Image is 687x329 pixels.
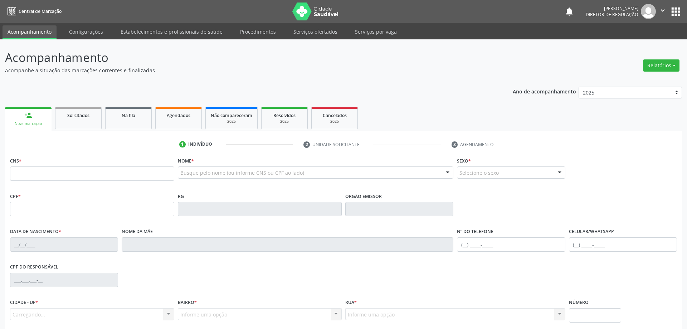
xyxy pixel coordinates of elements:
[10,226,61,237] label: Data de nascimento
[211,119,252,124] div: 2025
[457,237,565,252] input: (__) _____-_____
[167,112,190,118] span: Agendados
[569,297,589,308] label: Número
[643,59,679,72] button: Relatórios
[10,191,21,202] label: CPF
[564,6,574,16] button: notifications
[188,141,212,147] div: Indivíduo
[122,226,153,237] label: Nome da mãe
[267,119,302,124] div: 2025
[19,8,62,14] span: Central de Marcação
[67,112,89,118] span: Solicitados
[586,5,638,11] div: [PERSON_NAME]
[116,25,228,38] a: Estabelecimentos e profissionais de saúde
[459,169,499,176] span: Selecione o sexo
[656,4,669,19] button: 
[273,112,296,118] span: Resolvidos
[122,112,135,118] span: Na fila
[5,49,479,67] p: Acompanhamento
[659,6,667,14] i: 
[64,25,108,38] a: Configurações
[669,5,682,18] button: apps
[211,112,252,118] span: Não compareceram
[345,297,357,308] label: Rua
[323,112,347,118] span: Cancelados
[317,119,352,124] div: 2025
[10,273,118,287] input: ___.___.___-__
[10,262,58,273] label: CPF do responsável
[10,121,47,126] div: Nova marcação
[457,226,493,237] label: Nº do Telefone
[288,25,342,38] a: Serviços ofertados
[5,67,479,74] p: Acompanhe a situação das marcações correntes e finalizadas
[569,237,677,252] input: (__) _____-_____
[569,226,614,237] label: Celular/WhatsApp
[180,169,304,176] span: Busque pelo nome (ou informe CNS ou CPF ao lado)
[235,25,281,38] a: Procedimentos
[350,25,402,38] a: Serviços por vaga
[10,237,118,252] input: __/__/____
[457,155,471,166] label: Sexo
[345,191,382,202] label: Órgão emissor
[178,191,184,202] label: RG
[641,4,656,19] img: img
[586,11,638,18] span: Diretor de regulação
[179,141,186,147] div: 1
[10,155,21,166] label: CNS
[24,111,32,119] div: person_add
[3,25,57,39] a: Acompanhamento
[178,155,194,166] label: Nome
[513,87,576,96] p: Ano de acompanhamento
[178,297,197,308] label: Bairro
[5,5,62,17] a: Central de Marcação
